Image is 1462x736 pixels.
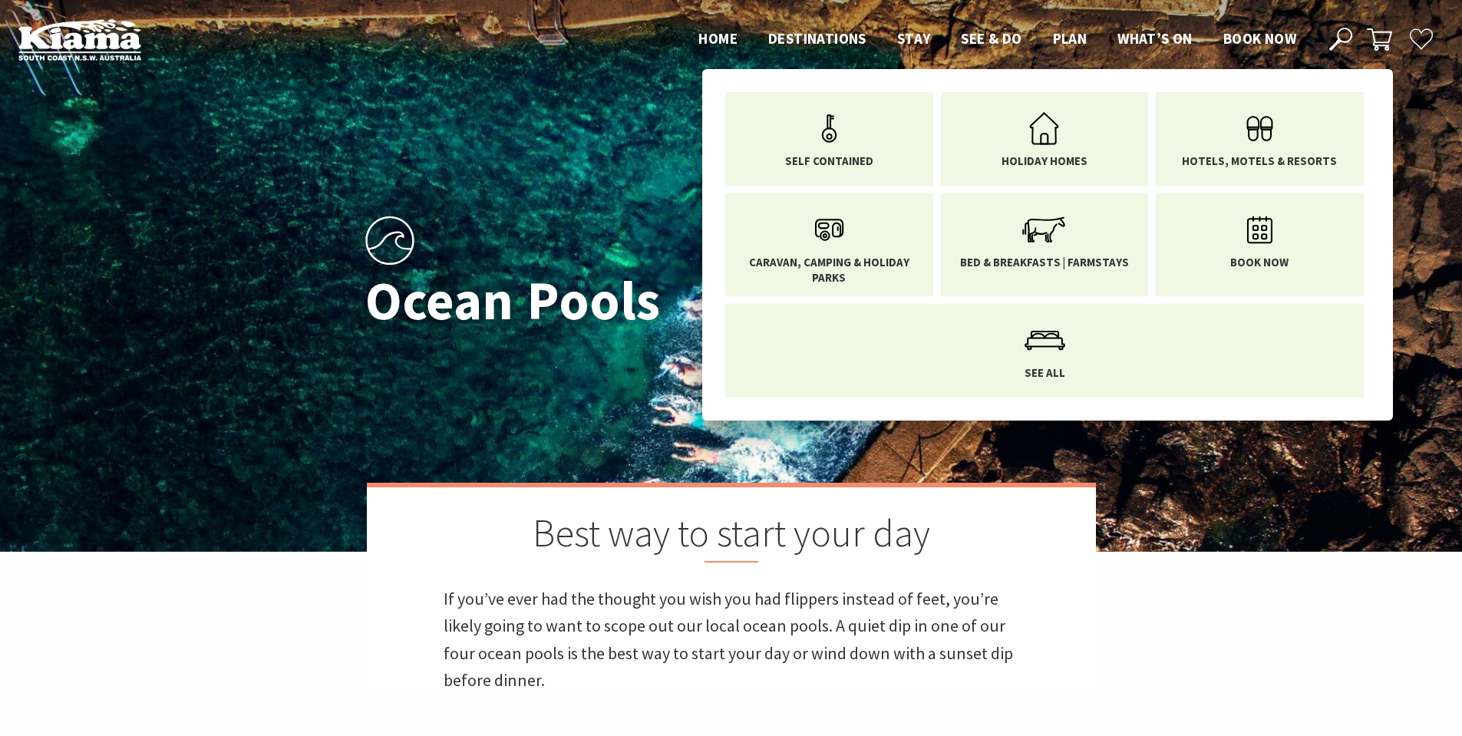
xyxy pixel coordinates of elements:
nav: Main Menu [683,27,1312,52]
span: Hotels, Motels & Resorts [1182,153,1337,169]
span: Self Contained [785,153,873,169]
h2: Best way to start your day [444,510,1019,563]
p: If you’ve ever had the thought you wish you had flippers instead of feet, you’re likely going to ... [444,586,1019,694]
span: Destinations [768,29,866,48]
span: See & Do [961,29,1021,48]
img: Kiama Logo [18,18,141,61]
span: Plan [1053,29,1087,48]
span: Book now [1223,29,1296,48]
h1: Ocean Pools [365,271,799,330]
span: Stay [897,29,931,48]
span: See All [1025,365,1065,381]
span: Book now [1230,255,1289,270]
span: Caravan, Camping & Holiday Parks [737,255,922,285]
span: Bed & Breakfasts | Farmstays [960,255,1129,270]
span: Holiday Homes [1002,153,1087,169]
span: What’s On [1117,29,1193,48]
span: Home [698,29,738,48]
